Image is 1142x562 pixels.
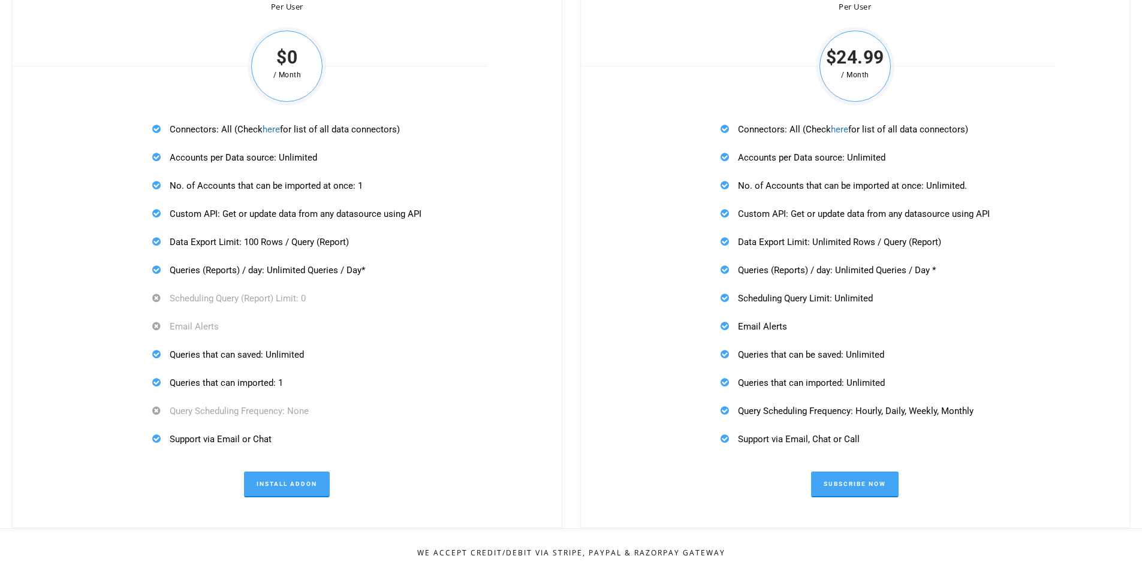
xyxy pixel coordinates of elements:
[152,431,421,446] p: Support via Email or Chat
[152,122,421,137] p: Connectors: All (Check for list of all data connectors)
[721,234,990,249] p: Data Export Limit: Unlimited Rows / Query (Report)
[152,291,421,306] p: Scheduling Query (Report) Limit: 0
[152,206,421,221] p: Custom API: Get or update data from any datasource using API
[152,403,421,418] p: Query Scheduling Frequency: None
[721,403,990,418] p: Query Scheduling Frequency: Hourly, Daily, Weekly, Monthly
[152,319,421,334] p: Email Alerts
[248,68,326,82] span: / Month
[152,178,421,193] p: No. of Accounts that can be imported at once: 1
[244,472,330,497] a: Install Addon
[831,124,848,135] a: here
[721,262,990,277] p: Queries (Reports) / day: Unlimited Queries / Day *
[248,50,326,65] span: $0
[816,68,894,82] span: / Month
[721,150,990,165] p: Accounts per Data source: Unlimited
[721,291,990,306] p: Scheduling Query Limit: Unlimited
[152,262,421,277] p: Queries (Reports) / day: Unlimited Queries / Day*
[816,50,894,65] span: $24.99
[811,472,899,497] a: Subscribe Now
[152,347,421,362] p: Queries that can saved: Unlimited
[152,150,421,165] p: Accounts per Data source: Unlimited
[1082,504,1142,562] iframe: Chat Widget
[721,178,990,193] p: No. of Accounts that can be imported at once: Unlimited.
[152,375,421,390] p: Queries that can imported: 1
[37,2,538,12] div: Per User
[12,549,1130,557] h5: We Accept Credit/Debit Via Stripe, Paypal & Razorpay Gateway
[721,431,990,446] p: Support via Email, Chat or Call
[721,319,990,334] p: Email Alerts
[152,234,421,249] p: Data Export Limit: 100 Rows / Query (Report)
[721,347,990,362] p: Queries that can be saved: Unlimited
[263,124,280,135] a: here
[605,2,1106,12] div: Per User
[721,122,990,137] p: Connectors: All (Check for list of all data connectors)
[721,206,990,221] p: Custom API: Get or update data from any datasource using API
[721,375,990,390] p: Queries that can imported: Unlimited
